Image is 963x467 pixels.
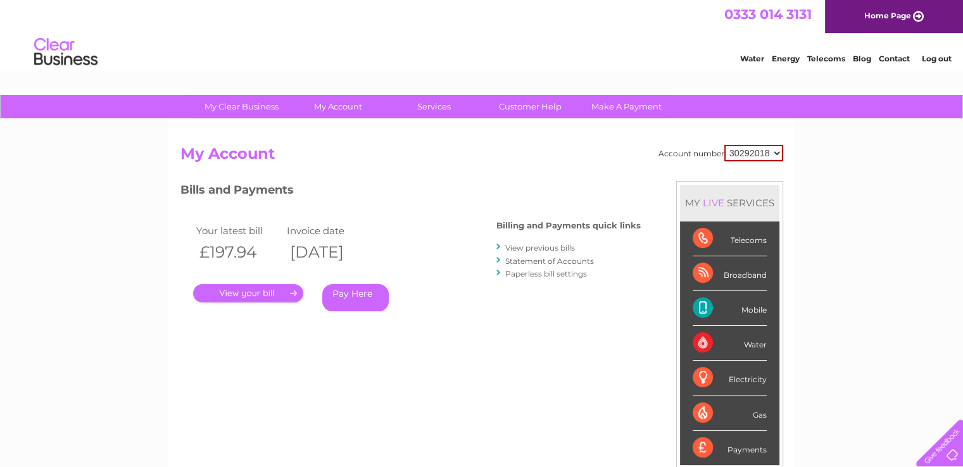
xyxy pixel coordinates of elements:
[180,181,641,203] h3: Bills and Payments
[496,221,641,230] h4: Billing and Payments quick links
[478,95,582,118] a: Customer Help
[693,326,767,361] div: Water
[853,54,871,63] a: Blog
[193,239,284,265] th: £197.94
[740,54,764,63] a: Water
[693,396,767,431] div: Gas
[693,291,767,326] div: Mobile
[807,54,845,63] a: Telecoms
[693,431,767,465] div: Payments
[574,95,679,118] a: Make A Payment
[693,361,767,395] div: Electricity
[180,145,783,169] h2: My Account
[189,95,294,118] a: My Clear Business
[921,54,951,63] a: Log out
[183,7,781,61] div: Clear Business is a trading name of Verastar Limited (registered in [GEOGRAPHIC_DATA] No. 3667643...
[680,185,779,221] div: MY SERVICES
[505,243,575,252] a: View previous bills
[34,33,98,72] img: logo.png
[505,269,587,278] a: Paperless bill settings
[658,145,783,161] div: Account number
[505,256,594,266] a: Statement of Accounts
[879,54,910,63] a: Contact
[724,6,812,22] a: 0333 014 3131
[286,95,390,118] a: My Account
[284,222,375,239] td: Invoice date
[284,239,375,265] th: [DATE]
[693,256,767,291] div: Broadband
[193,222,284,239] td: Your latest bill
[693,221,767,256] div: Telecoms
[382,95,486,118] a: Services
[772,54,800,63] a: Energy
[322,284,389,311] a: Pay Here
[193,284,303,302] a: .
[700,197,727,209] div: LIVE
